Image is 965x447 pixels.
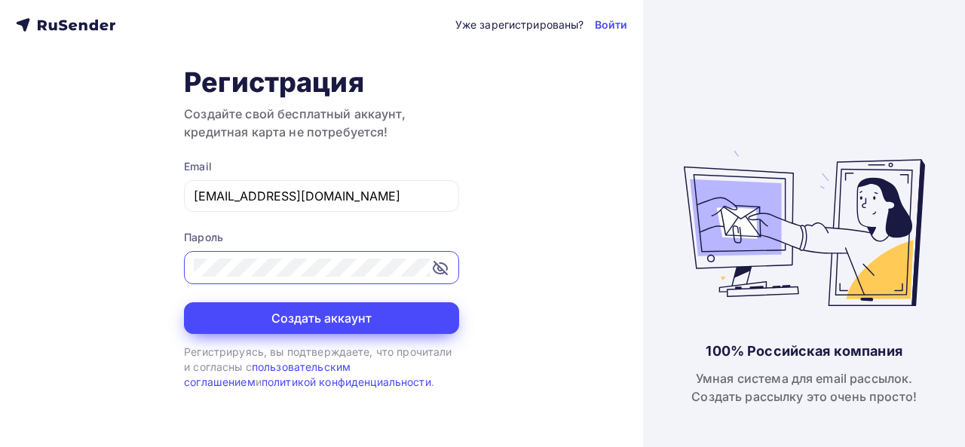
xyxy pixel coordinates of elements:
div: Умная система для email рассылок. Создать рассылку это очень просто! [691,369,917,406]
div: Уже зарегистрированы? [455,17,584,32]
div: Пароль [184,230,459,245]
div: 100% Российская компания [706,342,902,360]
div: Регистрируясь, вы подтверждаете, что прочитали и согласны с и . [184,344,459,390]
button: Создать аккаунт [184,302,459,334]
a: пользовательским соглашением [184,360,351,388]
a: политикой конфиденциальности [262,375,431,388]
input: Укажите свой email [194,187,449,205]
h1: Регистрация [184,66,459,99]
h3: Создайте свой бесплатный аккаунт, кредитная карта не потребуется! [184,105,459,141]
div: Email [184,159,459,174]
a: Войти [595,17,628,32]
